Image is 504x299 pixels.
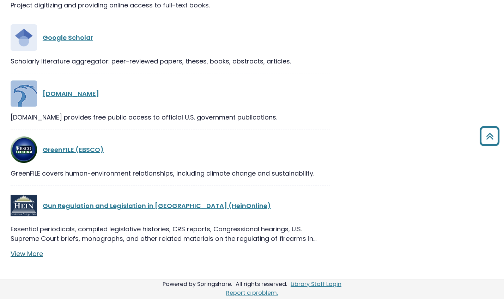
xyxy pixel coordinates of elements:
[235,280,288,288] div: All rights reserved.
[11,169,330,178] div: GreenFILE covers human-environment relationships, including climate change and sustainability.
[43,89,99,98] a: [DOMAIN_NAME]
[11,224,330,243] p: Essential periodicals, compiled legislative histories, CRS reports, Congressional hearings, U.S. ...
[226,289,278,297] a: Report a problem.
[43,201,271,210] a: Gun Regulation and Legislation in [GEOGRAPHIC_DATA] (HeinOnline)
[11,56,330,66] div: Scholarly literature aggregator: peer-reviewed papers, theses, books, abstracts, articles.
[477,129,502,142] a: Back to Top
[291,280,341,288] a: Library Staff Login
[11,0,330,10] div: Project digitizing and providing online access to full-text books.
[43,145,104,154] a: GreenFILE (EBSCO)
[43,33,93,42] a: Google Scholar
[11,249,43,258] a: View More
[11,112,330,122] div: [DOMAIN_NAME] provides free public access to official U.S. government publications.
[162,280,233,288] div: Powered by Springshare.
